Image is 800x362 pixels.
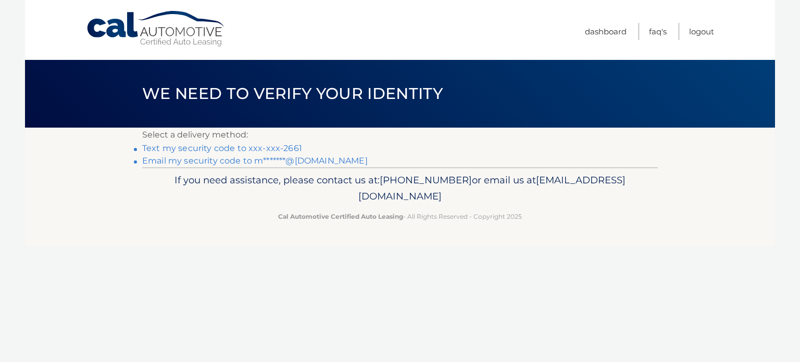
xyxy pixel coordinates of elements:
span: We need to verify your identity [142,84,443,103]
a: Logout [689,23,714,40]
p: Select a delivery method: [142,128,658,142]
a: Dashboard [585,23,627,40]
strong: Cal Automotive Certified Auto Leasing [278,213,403,220]
a: Cal Automotive [86,10,227,47]
span: [PHONE_NUMBER] [380,174,472,186]
p: - All Rights Reserved - Copyright 2025 [149,211,651,222]
a: FAQ's [649,23,667,40]
a: Text my security code to xxx-xxx-2661 [142,143,302,153]
a: Email my security code to m*******@[DOMAIN_NAME] [142,156,368,166]
p: If you need assistance, please contact us at: or email us at [149,172,651,205]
